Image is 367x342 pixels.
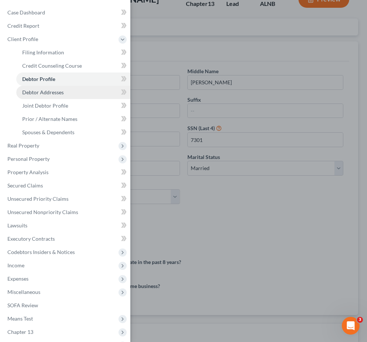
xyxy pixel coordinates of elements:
[12,221,74,225] div: [PERSON_NAME] • Just now
[7,236,55,242] span: Executory Contracts
[36,9,51,17] p: Active
[12,110,116,153] div: automatically adjust based on your input, showing or hiding fields to streamline the process. dis...
[7,169,49,175] span: Property Analysis
[22,129,74,135] span: Spouses & Dependents
[1,206,130,219] a: Unsecured Nonpriority Claims
[11,242,17,248] button: Emoji picker
[1,232,130,246] a: Executory Contracts
[12,117,56,123] b: Dynamic forms
[21,4,33,16] img: Profile image for Emma
[22,116,77,122] span: Prior / Alternate Names
[7,275,29,282] span: Expenses
[5,3,19,17] button: go back
[16,99,130,112] a: Joint Debtor Profile
[47,242,53,248] button: Start recording
[16,126,130,139] a: Spouses & Dependents
[16,46,130,59] a: Filing Information
[7,289,40,295] span: Miscellaneous
[36,4,84,9] h1: [PERSON_NAME]
[24,99,49,105] b: dynamic
[12,157,116,215] div: Our team is actively working to re-integrate dynamic functionality and expects to have it restore...
[7,196,69,202] span: Unsecured Priority Claims
[6,227,142,239] textarea: Message…
[1,299,130,312] a: SOFA Review
[1,219,130,232] a: Lawsuits
[16,59,130,72] a: Credit Counseling Course
[127,239,139,251] button: Send a message…
[12,132,112,145] b: Static forms
[12,63,110,76] b: Important Update: Form Changes in Progress
[7,302,38,308] span: SOFA Review
[1,6,130,19] a: Case Dashboard
[23,242,29,248] button: Gif picker
[12,62,116,106] div: Due to a major app update, some forms have temporarily changed from to .
[22,102,68,109] span: Joint Debtor Profile
[7,262,24,268] span: Income
[1,19,130,33] a: Credit Report
[54,99,70,105] b: static
[7,36,38,42] span: Client Profile
[116,3,130,17] button: Home
[22,49,64,55] span: Filing Information
[35,242,41,248] button: Upload attachment
[7,329,33,335] span: Chapter 13
[7,142,39,149] span: Real Property
[16,112,130,126] a: Prior / Alternate Names
[7,156,50,162] span: Personal Property
[7,9,45,16] span: Case Dashboard
[130,3,143,16] div: Close
[7,23,39,29] span: Credit Report
[7,222,27,228] span: Lawsuits
[6,58,121,219] div: Important Update: Form Changes in ProgressDue to a major app update, some forms have temporarily ...
[1,179,130,192] a: Secured Claims
[6,58,142,236] div: Emma says…
[22,76,55,82] span: Debtor Profile
[16,72,130,86] a: Debtor Profile
[7,209,78,215] span: Unsecured Nonpriority Claims
[22,62,82,69] span: Credit Counseling Course
[357,317,363,323] span: 3
[342,317,360,335] iframe: Intercom live chat
[22,89,64,95] span: Debtor Addresses
[16,86,130,99] a: Debtor Addresses
[7,315,33,322] span: Means Test
[7,182,43,189] span: Secured Claims
[1,192,130,206] a: Unsecured Priority Claims
[7,249,75,255] span: Codebtors Insiders & Notices
[1,166,130,179] a: Property Analysis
